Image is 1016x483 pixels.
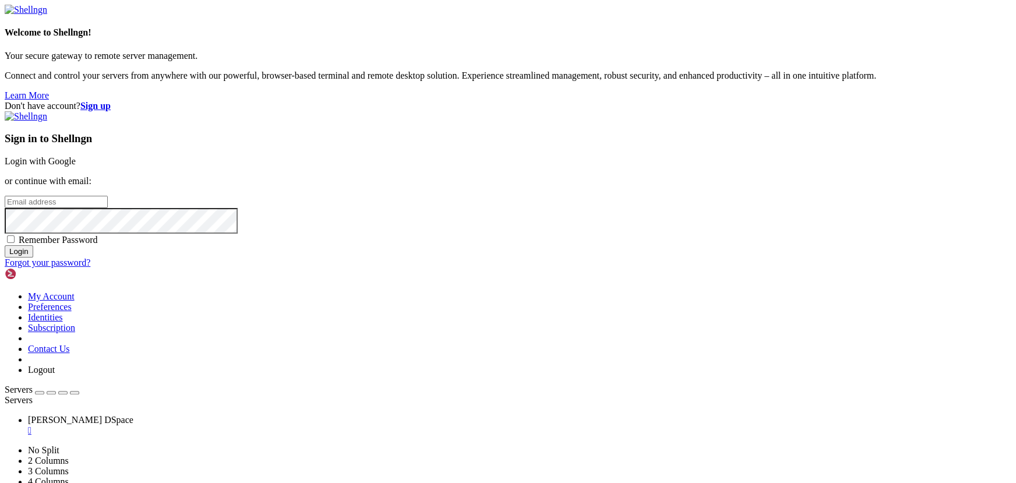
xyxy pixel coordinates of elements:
img: Shellngn [5,268,72,280]
h4: Welcome to Shellngn! [5,27,1011,38]
p: Connect and control your servers from anywhere with our powerful, browser-based terminal and remo... [5,70,1011,81]
span: [PERSON_NAME] DSpace [28,415,133,425]
p: Your secure gateway to remote server management. [5,51,1011,61]
a: My Account [28,291,75,301]
a: Contact Us [28,344,70,354]
span: Servers [5,385,33,394]
div: Don't have account? [5,101,1011,111]
a: Logout [28,365,55,375]
input: Login [5,245,33,258]
input: Remember Password [7,235,15,243]
a: Nidhi DSpace [28,415,1011,436]
a: Learn More [5,90,49,100]
a: Identities [28,312,63,322]
img: Shellngn [5,5,47,15]
div: Servers [5,395,1011,406]
a: Login with Google [5,156,76,166]
a: 3 Columns [28,466,69,476]
a: Sign up [80,101,111,111]
a:  [28,425,1011,436]
a: Servers [5,385,79,394]
a: Preferences [28,302,72,312]
span: Remember Password [19,235,98,245]
a: Forgot your password? [5,258,90,267]
a: 2 Columns [28,456,69,466]
input: Email address [5,196,108,208]
h3: Sign in to Shellngn [5,132,1011,145]
p: or continue with email: [5,176,1011,186]
img: Shellngn [5,111,47,122]
a: Subscription [28,323,75,333]
a: No Split [28,445,59,455]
